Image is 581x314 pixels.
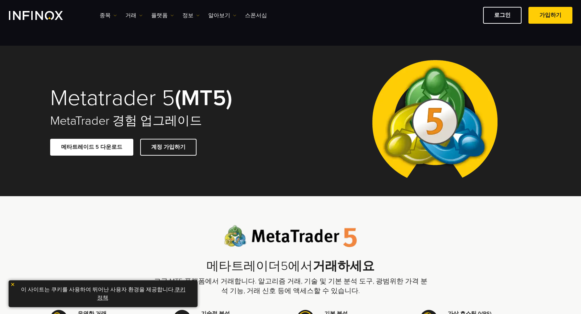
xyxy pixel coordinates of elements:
img: Meta Trader 5 [367,46,503,196]
h2: 메타트레이더5에서 [153,259,428,274]
a: 계정 가입하기 [140,139,197,156]
a: INFINOX Logo [9,11,79,20]
a: 가입하기 [528,7,572,24]
a: 거래 [125,11,143,20]
h1: Metatrader 5 [50,87,281,110]
a: 메타트레이드 5 다운로드 [50,139,133,156]
img: Meta Trader 5 logo [224,225,357,247]
a: 정보 [182,11,200,20]
h2: MetaTrader 경험 업그레이드 [50,113,281,128]
p: 고급 MT5 플랫폼에서 거래합니다. 알고리즘 거래, 기술 및 기본 분석 도구, 광범위한 가격 분석 기능, 거래 신호 등에 액세스할 수 있습니다. [153,277,428,296]
a: 플랫폼 [151,11,174,20]
a: 종목 [100,11,117,20]
strong: (MT5) [175,85,232,112]
a: 알아보기 [208,11,236,20]
strong: 거래하세요 [313,259,375,273]
p: 이 사이트는 쿠키를 사용하여 뛰어난 사용자 환경을 제공합니다. . [12,284,194,304]
img: yellow close icon [10,282,15,287]
a: 로그인 [483,7,522,24]
a: 스폰서십 [245,11,267,20]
